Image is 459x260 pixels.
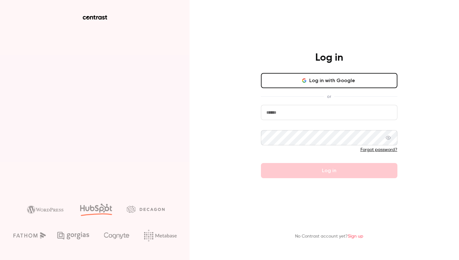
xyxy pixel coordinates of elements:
[127,206,165,213] img: decagon
[261,73,397,88] button: Log in with Google
[324,93,334,100] span: or
[348,234,363,239] a: Sign up
[360,148,397,152] a: Forgot password?
[315,51,343,64] h4: Log in
[295,233,363,240] p: No Contrast account yet?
